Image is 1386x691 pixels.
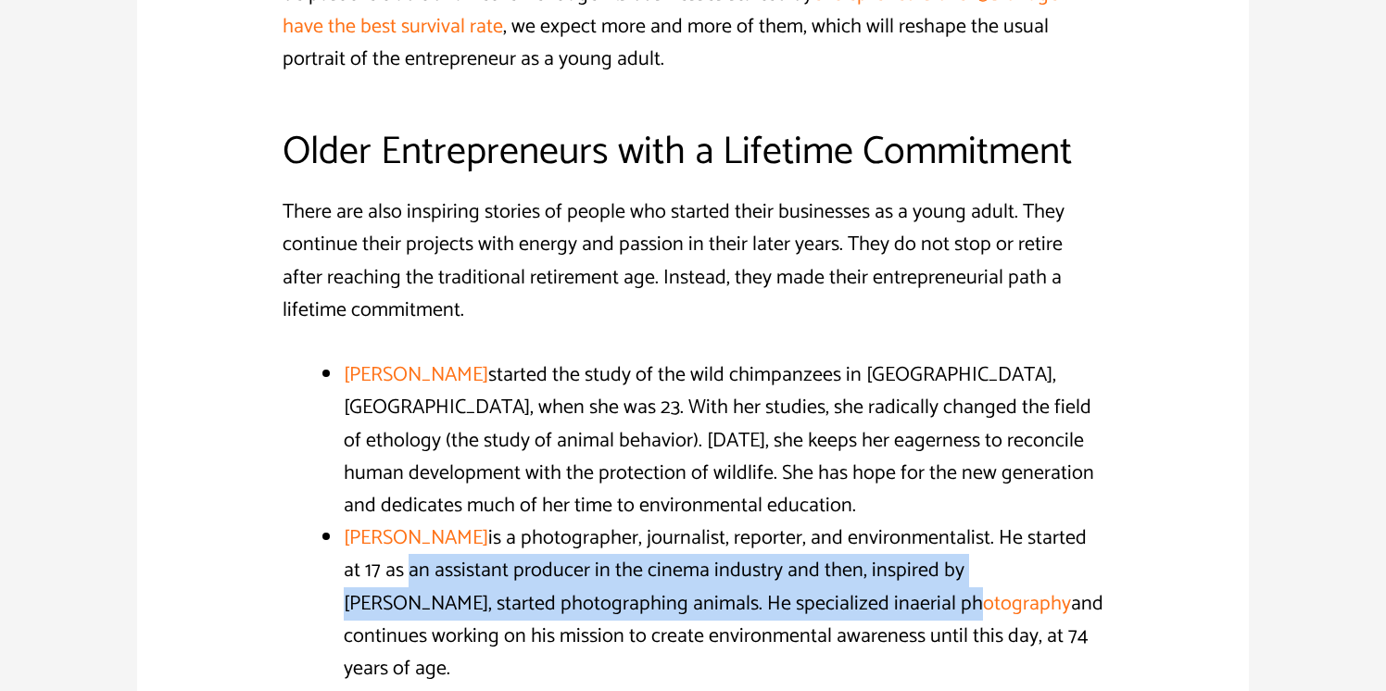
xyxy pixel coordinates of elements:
li: started the study of the wild chimpanzees in [GEOGRAPHIC_DATA], [GEOGRAPHIC_DATA], when she was 2... [344,359,1104,522]
li: is a photographer, journalist, reporter, and environmentalist. He started at 17 as an assistant p... [344,522,1104,685]
a: [PERSON_NAME] [344,521,488,555]
h2: Older Entrepreneurs with a Lifetime Commitment [283,128,1104,179]
a: [PERSON_NAME] [344,358,488,392]
p: There are also inspiring stories of people who started their businesses as a young adult. They co... [283,196,1104,327]
a: aerial photography [910,587,1071,621]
